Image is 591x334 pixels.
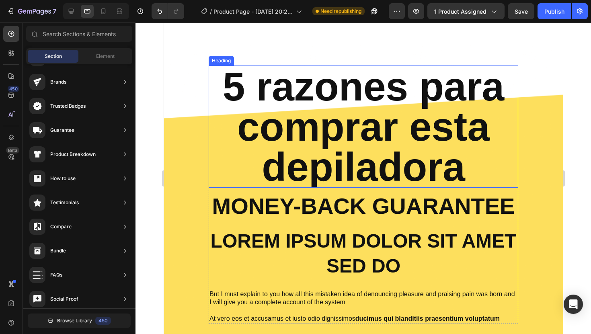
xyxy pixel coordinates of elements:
button: Browse Library450 [28,314,131,328]
div: How to use [50,174,76,182]
div: FAQs [50,271,62,279]
span: 1 product assigned [434,7,486,16]
div: Bundle [50,247,66,255]
p: 7 [53,6,56,16]
div: Guarantee [50,126,74,134]
div: Compare [50,223,72,231]
div: 450 [8,86,19,92]
div: Beta [6,147,19,154]
div: 450 [95,317,111,325]
span: Element [96,53,115,60]
iframe: Design area [164,23,563,334]
button: 1 product assigned [427,3,505,19]
span: Product Page - [DATE] 20:29:58 [213,7,293,16]
div: Publish [544,7,564,16]
strong: ducimus qui blanditiis praesentium voluptatum [191,293,336,299]
div: Testimonials [50,199,79,207]
button: 7 [3,3,60,19]
span: / [210,7,212,16]
div: Undo/Redo [152,3,184,19]
div: Product Breakdown [50,150,96,158]
input: Search Sections & Elements [26,26,132,42]
button: Save [508,3,534,19]
span: Save [515,8,528,15]
div: Open Intercom Messenger [564,295,583,314]
span: Section [45,53,62,60]
div: Trusted Badges [50,102,86,110]
button: Publish [538,3,571,19]
span: Browse Library [57,317,92,324]
div: Social Proof [50,295,78,303]
span: Need republishing [320,8,361,15]
div: Brands [50,78,66,86]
